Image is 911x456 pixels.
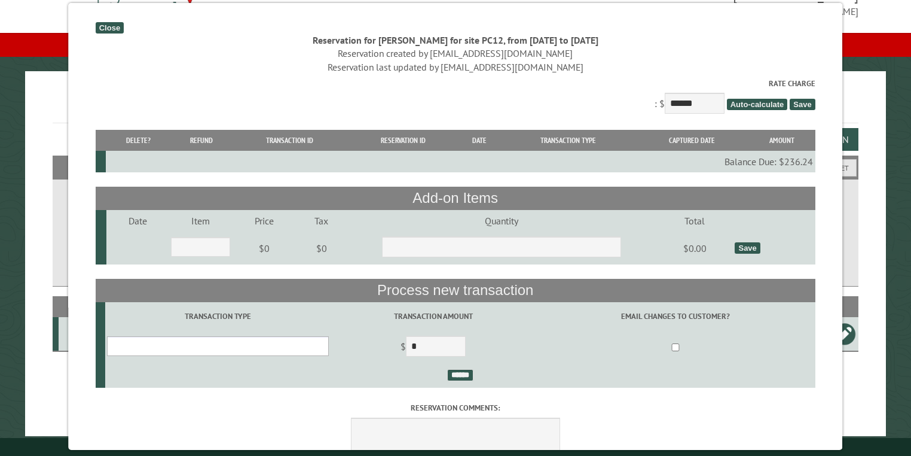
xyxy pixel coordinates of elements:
[63,328,131,340] div: PC12
[53,156,859,178] h2: Filters
[96,78,815,89] label: Rate Charge
[107,311,329,322] label: Transaction Type
[657,210,733,232] td: Total
[635,130,748,151] th: Captured Date
[106,210,169,232] td: Date
[232,130,348,151] th: Transaction ID
[348,130,458,151] th: Reservation ID
[388,443,523,451] small: © Campground Commander LLC. All rights reserved.
[96,47,815,60] div: Reservation created by [EMAIL_ADDRESS][DOMAIN_NAME]
[749,130,815,151] th: Amount
[790,99,815,110] span: Save
[96,22,124,34] div: Close
[346,210,656,232] td: Quantity
[657,232,733,265] td: $0.00
[96,34,815,47] div: Reservation for [PERSON_NAME] for site PC12, from [DATE] to [DATE]
[538,311,814,322] label: Email changes to customer?
[53,90,859,123] h1: Reservations
[96,279,815,302] th: Process new transaction
[106,151,815,172] td: Balance Due: $236.24
[458,130,501,151] th: Date
[171,130,232,151] th: Refund
[96,402,815,414] label: Reservation comments:
[96,60,815,74] div: Reservation last updated by [EMAIL_ADDRESS][DOMAIN_NAME]
[333,311,534,322] label: Transaction Amount
[169,210,232,232] td: Item
[106,130,171,151] th: Delete?
[96,187,815,209] th: Add-on Items
[233,232,297,265] td: $0
[727,99,788,110] span: Auto-calculate
[59,296,133,317] th: Site
[331,331,536,364] td: $
[735,242,760,254] div: Save
[96,78,815,117] div: : $
[297,210,347,232] td: Tax
[501,130,635,151] th: Transaction Type
[233,210,297,232] td: Price
[297,232,347,265] td: $0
